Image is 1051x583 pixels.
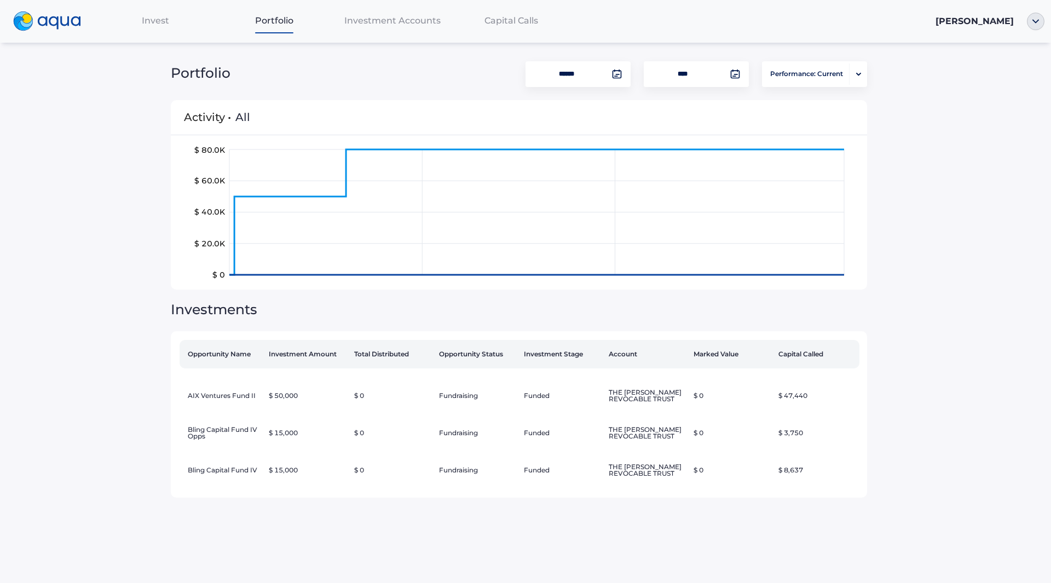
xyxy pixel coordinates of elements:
[7,9,96,34] a: logo
[264,452,349,489] td: $ 15,000
[1027,13,1044,30] img: ellipse
[333,9,452,32] a: Investment Accounts
[604,340,689,368] th: Account
[762,61,867,87] button: Performance: Currentportfolio-arrow
[519,377,604,414] td: Funded
[484,15,538,26] span: Capital Calls
[194,207,226,217] tspan: $ 40.0K
[184,97,231,137] span: Activity •
[604,452,689,489] td: THE [PERSON_NAME] REVOCABLE TRUST
[730,68,741,79] img: calendar
[435,452,519,489] td: Fundraising
[604,414,689,452] td: THE [PERSON_NAME] REVOCABLE TRUST
[611,68,622,79] img: calendar
[519,414,604,452] td: Funded
[452,9,570,32] a: Capital Calls
[255,15,293,26] span: Portfolio
[689,340,774,368] th: Marked Value
[215,9,333,32] a: Portfolio
[264,340,349,368] th: Investment Amount
[604,377,689,414] td: THE [PERSON_NAME] REVOCABLE TRUST
[435,340,519,368] th: Opportunity Status
[96,9,215,32] a: Invest
[180,414,264,452] td: Bling Capital Fund IV Opps
[689,452,774,489] td: $ 0
[171,65,230,81] span: Portfolio
[194,239,226,249] tspan: $ 20.0K
[180,452,264,489] td: Bling Capital Fund IV
[350,414,435,452] td: $ 0
[180,377,264,414] td: AIX Ventures Fund II
[350,340,435,368] th: Total Distributed
[350,452,435,489] td: $ 0
[774,452,859,489] td: $ 8,637
[774,340,859,368] th: Capital Called
[13,11,81,31] img: logo
[212,270,225,280] tspan: $ 0
[519,340,604,368] th: Investment Stage
[770,64,843,85] span: Performance: Current
[519,452,604,489] td: Funded
[171,301,257,318] span: Investments
[774,414,859,452] td: $ 3,750
[435,414,519,452] td: Fundraising
[774,377,859,414] td: $ 47,440
[264,414,349,452] td: $ 15,000
[264,377,349,414] td: $ 50,000
[194,145,226,155] tspan: $ 80.0K
[180,340,264,368] th: Opportunity Name
[435,377,519,414] td: Fundraising
[856,72,861,76] img: portfolio-arrow
[235,111,250,124] span: All
[194,176,226,186] tspan: $ 60.0K
[142,15,169,26] span: Invest
[935,16,1014,26] span: [PERSON_NAME]
[689,414,774,452] td: $ 0
[350,377,435,414] td: $ 0
[689,377,774,414] td: $ 0
[344,15,441,26] span: Investment Accounts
